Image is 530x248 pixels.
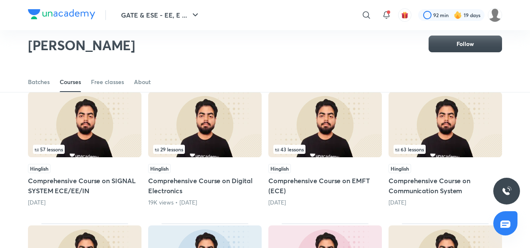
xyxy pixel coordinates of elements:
span: Hinglish [389,164,411,173]
div: infocontainer [273,145,377,154]
img: ttu [502,186,512,196]
div: infosection [33,145,136,154]
div: 9 months ago [389,198,502,207]
div: left [153,145,257,154]
div: Free classes [91,78,124,86]
div: left [33,145,136,154]
span: Hinglish [268,164,291,173]
a: Company Logo [28,9,95,21]
span: 29 lessons [155,147,183,152]
div: left [394,145,497,154]
div: Comprehensive Course on Digital Electronics [148,90,262,206]
div: infocontainer [394,145,497,154]
img: sawan Patel [488,8,502,22]
div: infocontainer [33,145,136,154]
a: Batches [28,72,50,92]
img: Thumbnail [148,92,262,157]
div: infosection [153,145,257,154]
h5: Comprehensive Course on SIGNAL SYSTEM ECE/EE/IN [28,176,141,196]
button: Follow [429,36,502,52]
span: 57 lessons [35,147,63,152]
span: Hinglish [148,164,171,173]
div: Batches [28,78,50,86]
div: Courses [60,78,81,86]
h5: Comprehensive Course on EMFT (ECE) [268,176,382,196]
div: About [134,78,151,86]
a: About [134,72,151,92]
div: 4 months ago [28,198,141,207]
div: infosection [394,145,497,154]
button: GATE & ESE - EE, E ... [116,7,205,23]
span: Hinglish [28,164,50,173]
h2: [PERSON_NAME] [28,37,135,54]
img: avatar [401,11,409,19]
div: infocontainer [153,145,257,154]
div: 19K views • 7 months ago [148,198,262,207]
span: Follow [457,40,474,48]
h5: Comprehensive Course on Digital Electronics [148,176,262,196]
img: Thumbnail [389,92,502,157]
span: 43 lessons [275,147,304,152]
div: Comprehensive Course on SIGNAL SYSTEM ECE/EE/IN [28,90,141,206]
a: Courses [60,72,81,92]
img: Thumbnail [28,92,141,157]
div: left [273,145,377,154]
div: Comprehensive Course on EMFT (ECE) [268,90,382,206]
button: avatar [398,8,411,22]
img: Thumbnail [268,92,382,157]
div: infosection [273,145,377,154]
img: Company Logo [28,9,95,19]
span: 63 lessons [395,147,424,152]
div: 8 months ago [268,198,382,207]
img: streak [454,11,462,19]
a: Free classes [91,72,124,92]
h5: Comprehensive Course on Communication System [389,176,502,196]
div: Comprehensive Course on Communication System [389,90,502,206]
